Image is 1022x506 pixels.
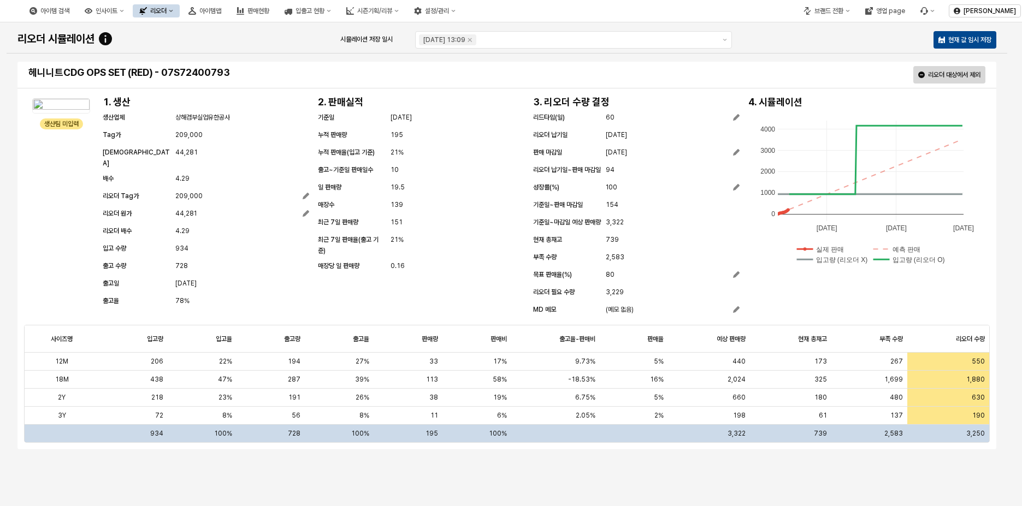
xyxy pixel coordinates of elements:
div: Menu item 6 [914,4,941,17]
div: 생산팀 미입력 [44,118,79,129]
span: 0.16 [391,260,405,271]
span: 80 [606,269,615,280]
span: 2,583 [606,252,624,263]
div: 리오더 [133,4,180,17]
div: 입출고 현황 [278,4,338,17]
span: 2,583 [884,430,903,437]
span: 16% [650,375,664,384]
span: 438 [150,375,163,384]
span: 4.29 [175,173,190,184]
button: 판매현황 [230,4,276,17]
span: 267 [890,357,903,366]
div: 영업 page [876,7,905,15]
span: 100 [606,182,617,193]
span: 부족 수량 [879,334,903,343]
span: 739 [606,234,619,245]
span: 1,880 [966,375,985,384]
span: 3,250 [966,430,985,437]
span: 5% [654,393,664,402]
span: 리오더 원가 [103,210,132,217]
button: 44,281 [175,207,309,220]
span: 3,322 [728,430,746,437]
span: 209,000 [175,191,203,201]
span: 47% [218,375,232,384]
span: 44,281 [175,147,198,158]
span: [DATE] [175,278,197,289]
button: 설정/관리 [407,4,462,17]
span: 현재 총재고 [798,334,827,343]
span: 94 [606,164,615,175]
span: [DEMOGRAPHIC_DATA] [103,148,170,167]
span: 출고율-판매비 [559,334,595,343]
span: 기준일 [318,114,334,121]
span: 판매량 [422,334,438,343]
span: 입고 수량 [103,245,126,252]
span: 739 [814,430,827,437]
span: 58% [493,375,507,384]
span: 195 [426,430,438,437]
span: 입고량 [147,334,163,343]
span: 480 [890,393,903,402]
span: 출고~기준일 판매일수 [318,166,373,174]
span: [DATE] [391,112,412,123]
p: 리오더 시뮬레이션 [17,31,94,47]
span: 10 [391,164,399,175]
span: 9.73% [575,357,595,366]
span: [DATE] [606,147,627,158]
span: 2.05% [576,411,595,420]
button: 제안 사항 표시 [718,32,731,48]
span: 최근 7일 판매율(출고 기준) [318,236,379,254]
button: 아이템맵 [182,4,228,17]
span: 100% [214,430,232,437]
span: 2,024 [728,375,746,384]
span: 728 [288,430,300,437]
button: 100 [606,181,740,194]
span: 198 [733,411,746,420]
button: 인사이트 [78,4,131,17]
span: 44,281 [175,208,197,219]
span: 56 [292,411,300,420]
div: Remove 2025-09-29 13:09 [468,38,472,42]
button: [DATE] [606,146,740,159]
span: 성장률(%) [533,183,559,191]
span: 기준일~판매 마감일 [533,201,583,209]
span: MD 메모 [533,306,556,313]
span: 생산업체 [103,114,125,121]
span: 판매율 [647,334,664,343]
span: 출고율 [103,297,119,305]
span: (메모 없음) [606,304,634,315]
button: (메모 없음) [606,303,740,316]
span: 리오더 납기일 [533,131,568,139]
span: 21% [391,234,404,245]
span: 1,699 [884,375,903,384]
span: 137 [890,411,903,420]
span: 리오더 납기일~판매 마감일 [533,166,601,174]
span: 660 [732,393,746,402]
span: 630 [972,393,985,402]
div: [DATE] 13:09 [423,34,465,45]
span: 194 [288,357,300,366]
div: 시즌기획/리뷰 [340,4,405,17]
span: 출고일 [103,279,119,287]
span: 209,000 [175,129,203,140]
span: 6% [497,411,507,420]
div: 설정/관리 [425,7,449,15]
span: 191 [288,393,300,402]
span: 934 [150,430,163,437]
h4: 2. 판매실적 [318,97,363,108]
span: 19.5 [391,182,405,193]
span: 33 [429,357,438,366]
span: 3,229 [606,287,624,297]
span: 기준일~마감일 예상 판매량 [533,218,601,226]
button: 브랜드 전환 [797,4,856,17]
button: 영업 page [859,4,912,17]
span: 3Y [58,411,66,420]
span: 최근 7일 판매량 [318,218,358,226]
div: 리오더 [150,7,167,15]
span: 154 [606,199,618,210]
